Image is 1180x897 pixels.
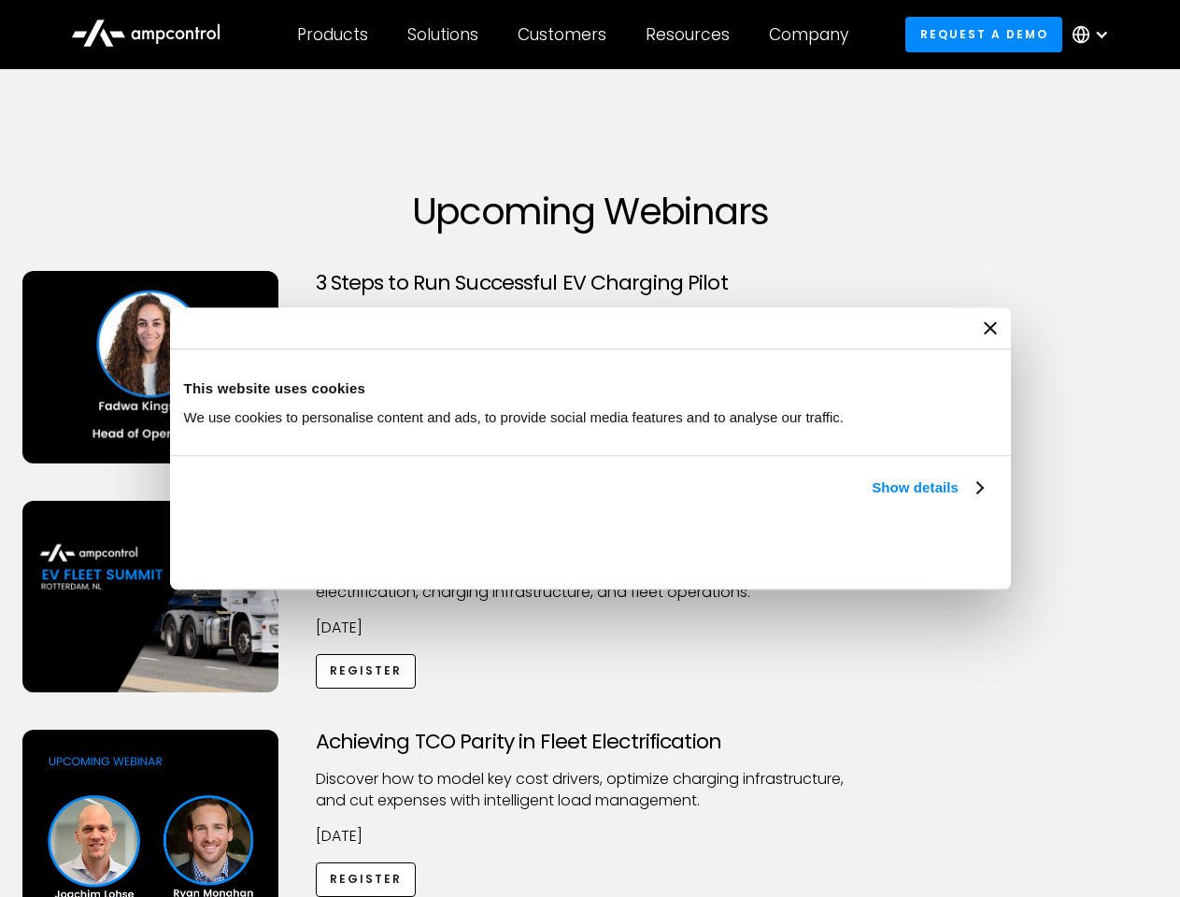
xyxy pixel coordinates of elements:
[316,862,417,897] a: Register
[297,24,368,45] div: Products
[905,17,1062,51] a: Request a demo
[184,409,845,425] span: We use cookies to personalise content and ads, to provide social media features and to analyse ou...
[721,520,989,575] button: Okay
[769,24,848,45] div: Company
[407,24,478,45] div: Solutions
[316,618,865,638] p: [DATE]
[646,24,730,45] div: Resources
[518,24,606,45] div: Customers
[872,477,982,499] a: Show details
[984,321,997,335] button: Close banner
[316,654,417,689] a: Register
[22,189,1159,234] h1: Upcoming Webinars
[316,826,865,847] p: [DATE]
[316,730,865,754] h3: Achieving TCO Parity in Fleet Electrification
[184,377,997,400] div: This website uses cookies
[316,271,865,295] h3: 3 Steps to Run Successful EV Charging Pilot
[316,769,865,811] p: Discover how to model key cost drivers, optimize charging infrastructure, and cut expenses with i...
